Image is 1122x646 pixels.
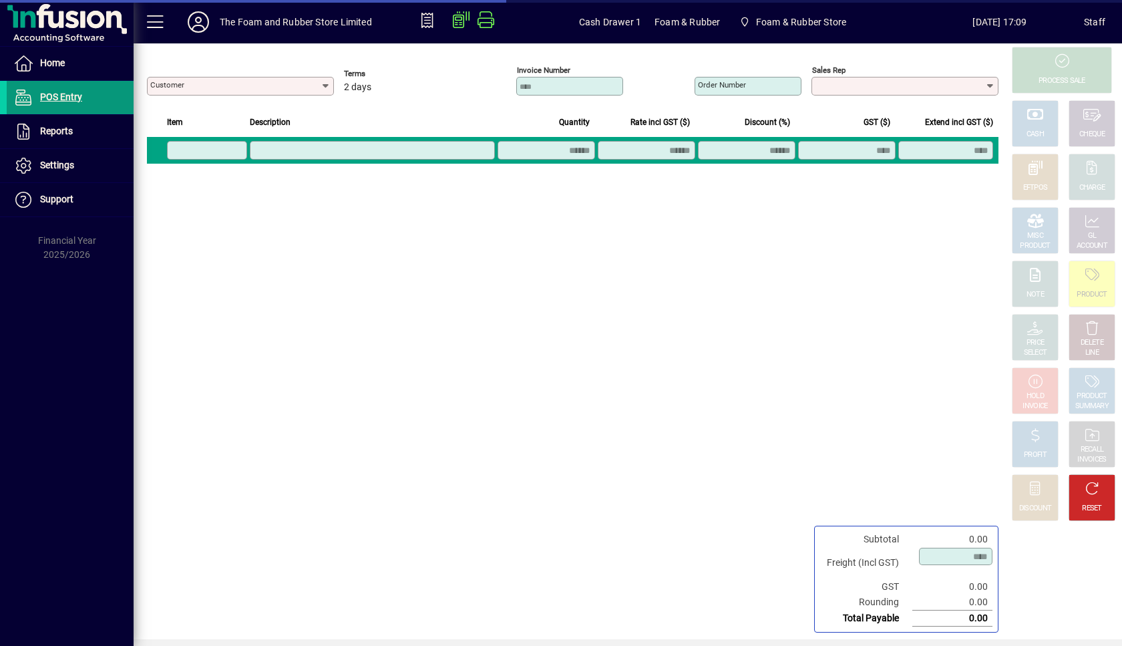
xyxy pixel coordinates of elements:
div: GL [1088,231,1097,241]
div: ACCOUNT [1077,241,1107,251]
span: Foam & Rubber Store [733,10,852,34]
a: Settings [7,149,134,182]
span: Rate incl GST ($) [630,115,690,130]
span: [DATE] 17:09 [916,11,1084,33]
div: DISCOUNT [1019,504,1051,514]
span: Foam & Rubber [654,11,720,33]
div: PRICE [1026,338,1045,348]
div: EFTPOS [1023,183,1048,193]
a: Home [7,47,134,80]
div: NOTE [1026,290,1044,300]
div: INVOICE [1022,401,1047,412]
td: Total Payable [820,611,912,627]
mat-label: Order number [698,80,746,90]
div: CHARGE [1079,183,1105,193]
span: POS Entry [40,92,82,102]
div: RECALL [1081,445,1104,455]
span: Foam & Rubber Store [756,11,846,33]
button: Profile [177,10,220,34]
td: Rounding [820,595,912,611]
div: SELECT [1024,348,1047,358]
td: Subtotal [820,532,912,547]
a: Support [7,183,134,216]
td: Freight (Incl GST) [820,547,912,579]
span: Terms [344,69,424,78]
td: 0.00 [912,611,992,627]
div: SUMMARY [1075,401,1109,412]
div: PROFIT [1024,450,1047,460]
a: Reports [7,115,134,148]
div: The Foam and Rubber Store Limited [220,11,372,33]
mat-label: Invoice number [517,65,570,75]
div: PRODUCT [1077,391,1107,401]
td: GST [820,579,912,595]
td: 0.00 [912,595,992,611]
div: CHEQUE [1079,130,1105,140]
span: Description [250,115,291,130]
span: Extend incl GST ($) [925,115,993,130]
span: Discount (%) [745,115,790,130]
span: Home [40,57,65,68]
td: 0.00 [912,532,992,547]
span: Quantity [559,115,590,130]
span: Support [40,194,73,204]
div: RESET [1082,504,1102,514]
div: PRODUCT [1077,290,1107,300]
span: 2 days [344,82,371,93]
span: Reports [40,126,73,136]
span: Settings [40,160,74,170]
span: Cash Drawer 1 [579,11,641,33]
div: DELETE [1081,338,1103,348]
td: 0.00 [912,579,992,595]
div: CASH [1026,130,1044,140]
span: GST ($) [864,115,890,130]
div: PROCESS SALE [1039,76,1085,86]
div: LINE [1085,348,1099,358]
div: MISC [1027,231,1043,241]
span: Item [167,115,183,130]
div: Staff [1084,11,1105,33]
div: PRODUCT [1020,241,1050,251]
div: INVOICES [1077,455,1106,465]
mat-label: Customer [150,80,184,90]
mat-label: Sales rep [812,65,846,75]
div: HOLD [1026,391,1044,401]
